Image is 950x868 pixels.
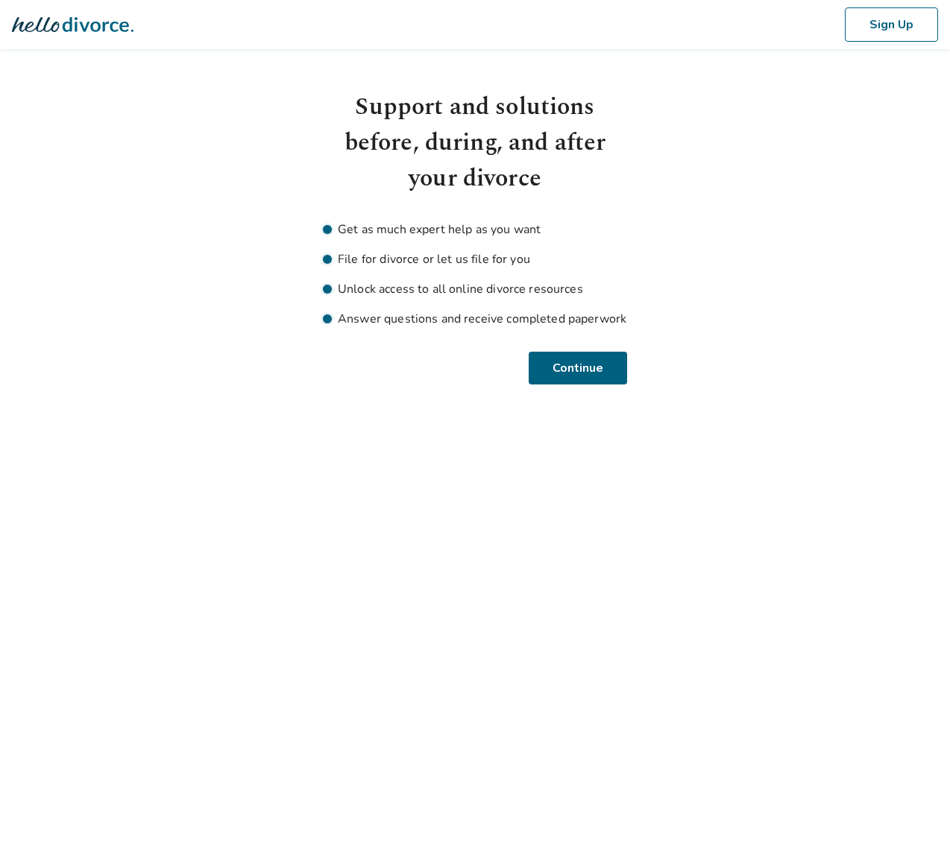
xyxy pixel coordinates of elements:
[531,352,627,384] button: Continue
[323,250,627,268] li: File for divorce or let us file for you
[323,280,627,298] li: Unlock access to all online divorce resources
[323,310,627,328] li: Answer questions and receive completed paperwork
[323,221,627,238] li: Get as much expert help as you want
[845,7,938,42] button: Sign Up
[323,89,627,197] h1: Support and solutions before, during, and after your divorce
